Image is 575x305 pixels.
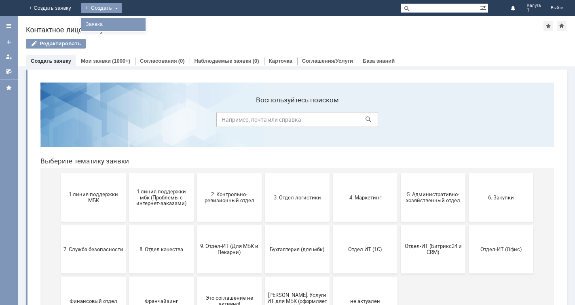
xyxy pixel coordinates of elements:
a: Соглашения/Услуги [302,58,353,64]
span: 2. Контрольно-ревизионный отдел [165,115,225,127]
span: 1 линия поддержки мбк (Проблемы с интернет-заказами) [97,112,157,130]
label: Воспользуйтесь поиском [182,20,344,28]
span: Отдел ИТ (1С) [301,170,361,176]
span: Отдел-ИТ (Офис) [437,170,497,176]
a: Создать заявку [31,58,71,64]
span: Финансовый отдел [30,222,89,228]
button: не актуален [299,201,364,249]
button: Отдел ИТ (1С) [299,149,364,197]
a: Карточка [269,58,292,64]
span: Бухгалтерия (для мбк) [233,170,293,176]
input: Например, почта или справка [182,36,344,51]
span: 8. Отдел качества [97,170,157,176]
button: 7. Служба безопасности [27,149,92,197]
a: Согласования [140,58,177,64]
span: Калуга [527,3,541,8]
div: (0) [253,58,259,64]
button: 1 линия поддержки мбк (Проблемы с интернет-заказами) [95,97,160,146]
a: Наблюдаемые заявки [194,58,252,64]
span: 4. Маркетинг [301,118,361,124]
div: Контактное лицо "Калуга 7" [26,26,543,34]
span: 9. Отдел-ИТ (Для МБК и Пекарни) [165,167,225,179]
button: 4. Маркетинг [299,97,364,146]
span: Отдел-ИТ (Битрикс24 и CRM) [369,167,429,179]
button: 8. Отдел качества [95,149,160,197]
button: 9. Отдел-ИТ (Для МБК и Пекарни) [163,149,228,197]
div: Создать [81,3,122,13]
span: 5. Административно-хозяйственный отдел [369,115,429,127]
a: Создать заявку [2,36,15,49]
button: 3. Отдел логистики [231,97,296,146]
button: Отдел-ИТ (Битрикс24 и CRM) [367,149,431,197]
span: 7 [527,8,541,13]
button: Франчайзинг [95,201,160,249]
span: [PERSON_NAME]. Услуги ИТ для МБК (оформляет L1) [233,216,293,234]
a: Мои согласования [2,65,15,78]
button: 2. Контрольно-ревизионный отдел [163,97,228,146]
span: Франчайзинг [97,222,157,228]
span: 6. Закупки [437,118,497,124]
span: не актуален [301,222,361,228]
button: 5. Административно-хозяйственный отдел [367,97,431,146]
button: Финансовый отдел [27,201,92,249]
div: Добавить в избранное [543,21,553,31]
span: 7. Служба безопасности [30,170,89,176]
button: 1 линия поддержки МБК [27,97,92,146]
header: Выберите тематику заявки [6,81,520,89]
span: 1 линия поддержки МБК [30,115,89,127]
span: 3. Отдел логистики [233,118,293,124]
span: Это соглашение не активно! [165,219,225,231]
div: (0) [178,58,185,64]
a: Мои заявки [2,50,15,63]
a: База знаний [363,58,395,64]
a: Мои заявки [81,58,111,64]
button: Отдел-ИТ (Офис) [435,149,499,197]
button: Бухгалтерия (для мбк) [231,149,296,197]
a: Заявка [82,19,144,29]
div: (1000+) [112,58,130,64]
button: 6. Закупки [435,97,499,146]
div: Сделать домашней страницей [557,21,567,31]
span: Расширенный поиск [480,4,488,11]
button: [PERSON_NAME]. Услуги ИТ для МБК (оформляет L1) [231,201,296,249]
button: Это соглашение не активно! [163,201,228,249]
